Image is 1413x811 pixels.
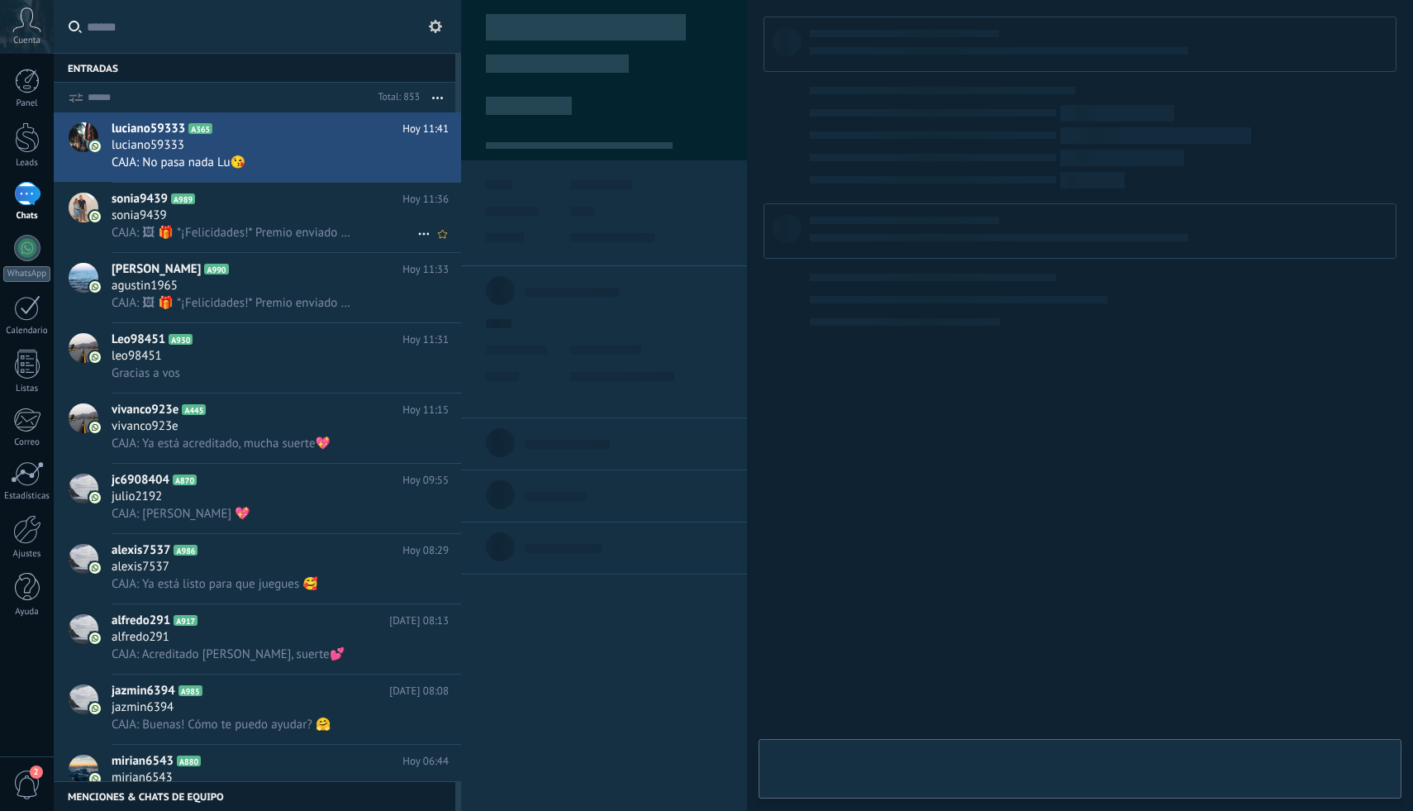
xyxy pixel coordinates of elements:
[112,365,180,381] span: Gracias a vos
[112,576,318,592] span: CAJA: Ya está listo para que juegues 🥰
[389,613,449,629] span: [DATE] 08:13
[371,89,420,106] div: Total: 853
[3,266,50,282] div: WhatsApp
[54,253,461,322] a: avataricon[PERSON_NAME]A990Hoy 11:33agustin1965CAJA: 🖼 🎁 *¡Felicidades!* Premio enviado 🎉💰 ¡Graci...
[89,351,101,363] img: icon
[112,472,169,489] span: jc6908404
[3,384,51,394] div: Listas
[112,753,174,770] span: mirian6543
[89,703,101,714] img: icon
[112,261,201,278] span: [PERSON_NAME]
[112,137,184,154] span: luciano59333
[112,418,178,435] span: vivanco923e
[178,685,202,696] span: A985
[54,112,461,182] a: avatariconluciano59333A365Hoy 11:41luciano59333CAJA: No pasa nada Lu😘
[112,348,162,365] span: leo98451
[3,491,51,502] div: Estadísticas
[402,261,449,278] span: Hoy 11:33
[89,632,101,644] img: icon
[3,437,51,448] div: Correo
[174,545,197,556] span: A986
[173,475,197,485] span: A870
[112,506,250,522] span: CAJA: [PERSON_NAME] 💖
[3,158,51,169] div: Leads
[54,675,461,744] a: avatariconjazmin6394A985[DATE] 08:08jazmin6394CAJA: Buenas! Cómo te puedo ayudar? 🤗
[89,773,101,785] img: icon
[54,323,461,393] a: avatariconLeo98451A930Hoy 11:31leo98451Gracias a vos
[54,183,461,252] a: avatariconsonia9439A989Hoy 11:36sonia9439CAJA: 🖼 🎁 *¡Felicidades!* Premio enviado 🎉💰 ¡Gracias por...
[13,36,40,46] span: Cuenta
[389,683,449,699] span: [DATE] 08:08
[112,332,165,348] span: Leo98451
[112,699,174,716] span: jazmin6394
[89,492,101,503] img: icon
[89,562,101,574] img: icon
[112,436,331,451] span: CAJA: Ya está acreditado, mucha suerte💖
[3,607,51,618] div: Ayuda
[30,766,43,779] span: 2
[169,334,193,345] span: A930
[112,489,162,505] span: julio2192
[112,683,175,699] span: jazmin6394
[89,422,101,433] img: icon
[3,326,51,336] div: Calendario
[112,613,170,629] span: alfredo291
[112,770,173,786] span: mirian6543
[402,191,449,208] span: Hoy 11:36
[188,123,212,134] span: A365
[89,281,101,293] img: icon
[112,717,331,732] span: CAJA: Buenas! Cómo te puedo ayudar? 🤗
[112,559,169,575] span: alexis7537
[112,121,185,137] span: luciano59333
[402,332,449,348] span: Hoy 11:31
[112,295,358,311] span: CAJA: 🖼 🎁 *¡Felicidades!* Premio enviado 🎉💰 ¡Gracias por confiar en nosotros! 💖
[112,191,168,208] span: sonia9439
[174,615,197,626] span: A917
[54,394,461,463] a: avatariconvivanco923eA445Hoy 11:15vivanco923eCAJA: Ya está acreditado, mucha suerte💖
[112,208,167,224] span: sonia9439
[54,781,455,811] div: Menciones & Chats de equipo
[3,211,51,222] div: Chats
[112,225,358,241] span: CAJA: 🖼 🎁 *¡Felicidades!* Premio enviado 🎉💰 ¡Gracias por confiar en nosotros! 💖
[112,629,169,646] span: alfredo291
[89,211,101,222] img: icon
[3,549,51,560] div: Ajustes
[112,542,170,559] span: alexis7537
[402,542,449,559] span: Hoy 08:29
[112,278,178,294] span: agustin1965
[204,264,228,274] span: A990
[402,753,449,770] span: Hoy 06:44
[171,193,195,204] span: A989
[54,534,461,603] a: avatariconalexis7537A986Hoy 08:29alexis7537CAJA: Ya está listo para que juegues 🥰
[89,141,101,152] img: icon
[112,402,178,418] span: vivanco923e
[402,121,449,137] span: Hoy 11:41
[402,472,449,489] span: Hoy 09:55
[54,464,461,533] a: avatariconjc6908404A870Hoy 09:55julio2192CAJA: [PERSON_NAME] 💖
[112,646,345,662] span: CAJA: Acreditado [PERSON_NAME], suerte💕
[3,98,51,109] div: Panel
[182,404,206,415] span: A445
[402,402,449,418] span: Hoy 11:15
[54,604,461,674] a: avatariconalfredo291A917[DATE] 08:13alfredo291CAJA: Acreditado [PERSON_NAME], suerte💕
[112,155,245,170] span: CAJA: No pasa nada Lu😘
[177,756,201,766] span: A880
[54,53,455,83] div: Entradas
